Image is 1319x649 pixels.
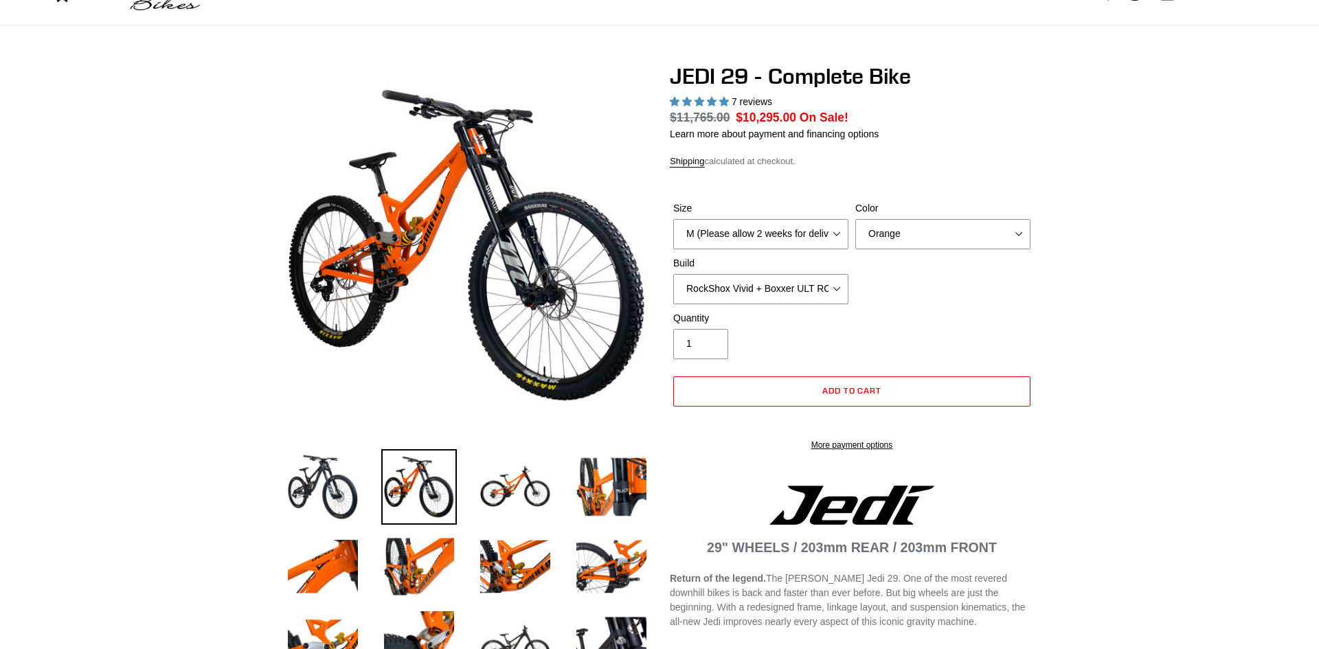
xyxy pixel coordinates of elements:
[670,571,1034,629] p: The [PERSON_NAME] Jedi 29. One of the most revered downhill bikes is back and faster than ever be...
[285,529,361,604] img: Load image into Gallery viewer, JEDI 29 - Complete Bike
[285,449,361,525] img: Load image into Gallery viewer, JEDI 29 - Complete Bike
[477,449,553,525] img: Load image into Gallery viewer, JEDI 29 - Complete Bike
[707,540,997,555] strong: 29" WHEELS / 203mm REAR / 203mm FRONT
[673,201,848,216] label: Size
[670,63,1034,89] h1: JEDI 29 - Complete Bike
[673,311,848,326] label: Quantity
[670,155,1034,168] div: calculated at checkout.
[574,449,649,525] img: Load image into Gallery viewer, JEDI 29 - Complete Bike
[670,156,705,168] a: Shipping
[855,201,1030,216] label: Color
[670,573,766,584] strong: Return of the legend.
[670,128,879,139] a: Learn more about payment and financing options
[381,529,457,604] img: Load image into Gallery viewer, JEDI 29 - Complete Bike
[670,96,732,107] span: 5.00 stars
[670,111,730,124] s: $11,765.00
[477,529,553,604] img: Load image into Gallery viewer, JEDI 29 - Complete Bike
[800,109,848,126] span: On Sale!
[673,376,1030,407] button: Add to cart
[769,486,934,525] img: Jedi Logo
[822,385,882,396] span: Add to cart
[732,96,772,107] span: 7 reviews
[736,111,796,124] span: $10,295.00
[381,449,457,525] img: Load image into Gallery viewer, JEDI 29 - Complete Bike
[574,529,649,604] img: Load image into Gallery viewer, JEDI 29 - Complete Bike
[673,439,1030,451] a: More payment options
[673,256,848,271] label: Build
